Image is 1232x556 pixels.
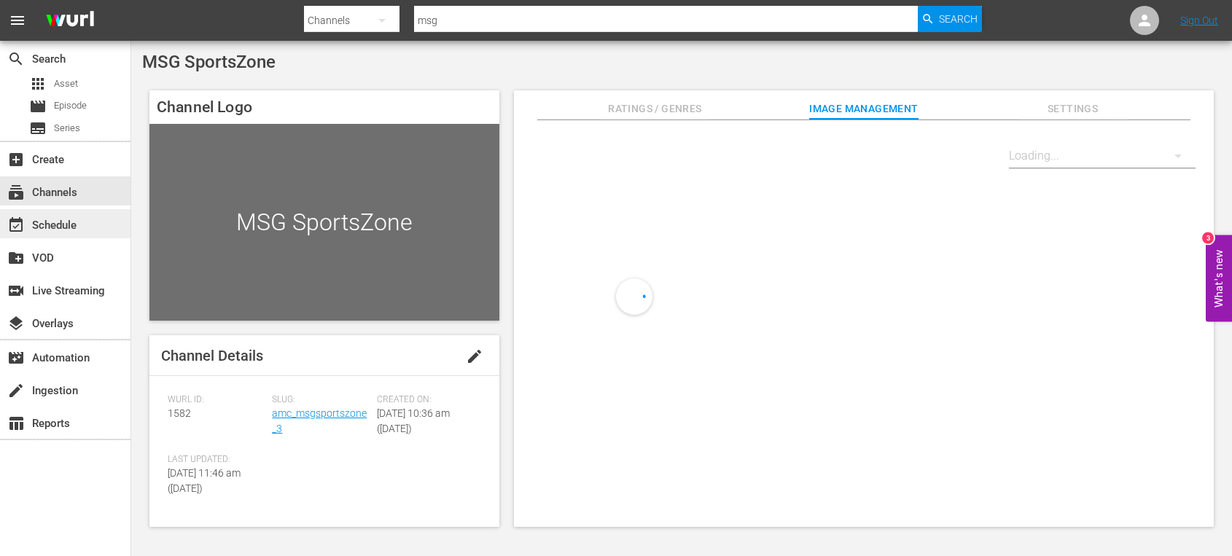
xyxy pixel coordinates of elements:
span: Channels [7,184,25,201]
h4: Channel Logo [149,90,499,124]
span: Wurl ID: [168,394,265,406]
button: edit [457,339,492,374]
span: Create [7,151,25,168]
span: Settings [1018,100,1128,118]
span: edit [466,348,483,365]
span: Ingestion [7,382,25,399]
span: Search [939,6,978,32]
span: Channel Details [161,347,263,364]
span: Created On: [377,394,474,406]
span: [DATE] 11:46 am ([DATE]) [168,467,241,494]
div: MSG SportsZone [149,124,499,321]
button: Open Feedback Widget [1206,235,1232,321]
span: Overlays [7,315,25,332]
span: 1582 [168,407,191,419]
a: Sign Out [1180,15,1218,26]
span: Live Streaming [7,282,25,299]
span: VOD [7,249,25,267]
span: Series [54,121,80,136]
span: Schedule [7,216,25,234]
span: [DATE] 10:36 am ([DATE]) [377,407,450,434]
span: Asset [54,77,78,91]
span: Last Updated: [168,454,265,466]
span: Ratings / Genres [600,100,709,118]
span: Image Management [809,100,919,118]
span: Search [7,50,25,68]
span: Episode [29,98,47,115]
span: Reports [7,415,25,432]
span: Asset [29,75,47,93]
span: Series [29,120,47,137]
div: 3 [1202,232,1214,243]
span: menu [9,12,26,29]
span: MSG SportsZone [142,52,276,72]
a: amc_msgsportszone_3 [272,407,367,434]
span: Episode [54,98,87,113]
span: Slug: [272,394,369,406]
button: Search [918,6,982,32]
span: Automation [7,349,25,367]
img: ans4CAIJ8jUAAAAAAAAAAAAAAAAAAAAAAAAgQb4GAAAAAAAAAAAAAAAAAAAAAAAAJMjXAAAAAAAAAAAAAAAAAAAAAAAAgAT5G... [35,4,105,38]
